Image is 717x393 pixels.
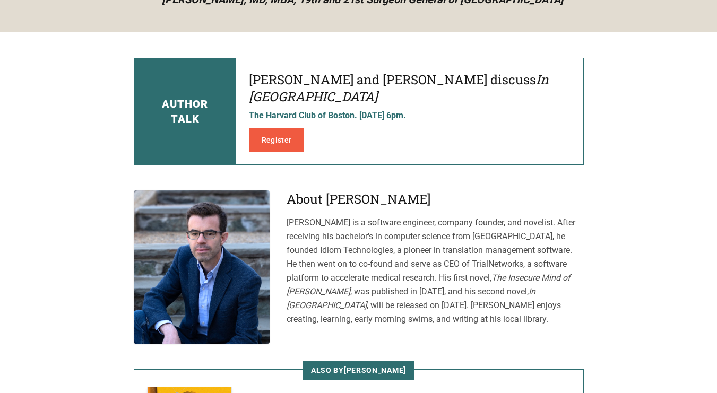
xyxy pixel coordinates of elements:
[287,190,584,207] h3: About [PERSON_NAME]
[249,128,305,152] a: Register
[134,190,270,344] img: Eric Silberstein
[287,286,535,310] em: In [GEOGRAPHIC_DATA]
[249,71,571,105] h4: [PERSON_NAME] and [PERSON_NAME] discuss
[249,71,549,105] em: In [GEOGRAPHIC_DATA]
[287,216,584,326] p: [PERSON_NAME] is a software engineer, company founder, and novelist. After receiving his bachelor...
[249,109,571,122] p: The Harvard Club of Boston. [DATE] 6pm.
[303,361,414,380] span: Also by [PERSON_NAME]
[287,273,571,296] em: The Insecure Mind of [PERSON_NAME]
[162,97,208,126] h3: Author Talk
